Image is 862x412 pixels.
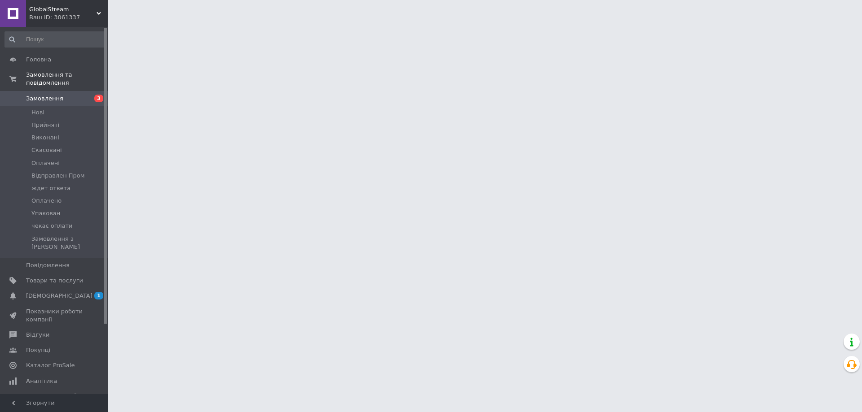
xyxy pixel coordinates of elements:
[31,235,105,251] span: Замовлення з [PERSON_NAME]
[31,209,60,217] span: Упакован
[31,108,44,117] span: Нові
[26,361,75,369] span: Каталог ProSale
[4,31,106,48] input: Пошук
[31,184,70,192] span: ждет ответа
[31,146,62,154] span: Скасовані
[26,292,92,300] span: [DEMOGRAPHIC_DATA]
[26,377,57,385] span: Аналітика
[31,121,59,129] span: Прийняті
[31,159,60,167] span: Оплачені
[26,392,83,408] span: Інструменти веб-майстра та SEO
[26,71,108,87] span: Замовлення та повідомлення
[26,346,50,354] span: Покупці
[31,134,59,142] span: Виконані
[31,172,85,180] span: Відправлен Пром
[94,292,103,299] span: 1
[26,331,49,339] span: Відгуки
[31,222,73,230] span: чекає оплати
[94,95,103,102] span: 3
[26,261,70,269] span: Повідомлення
[31,197,62,205] span: Оплачено
[26,277,83,285] span: Товари та послуги
[29,13,108,22] div: Ваш ID: 3061337
[26,95,63,103] span: Замовлення
[26,56,51,64] span: Головна
[26,308,83,324] span: Показники роботи компанії
[29,5,97,13] span: GlobalStream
